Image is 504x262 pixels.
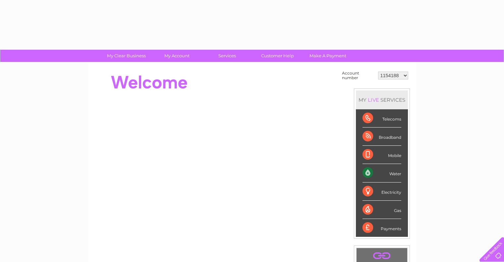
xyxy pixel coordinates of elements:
[363,201,401,219] div: Gas
[363,183,401,201] div: Electricity
[356,90,408,109] div: MY SERVICES
[363,219,401,237] div: Payments
[363,128,401,146] div: Broadband
[149,50,204,62] a: My Account
[340,69,376,82] td: Account number
[363,109,401,128] div: Telecoms
[366,97,380,103] div: LIVE
[200,50,254,62] a: Services
[358,250,406,261] a: .
[363,146,401,164] div: Mobile
[99,50,154,62] a: My Clear Business
[250,50,305,62] a: Customer Help
[301,50,355,62] a: Make A Payment
[363,164,401,182] div: Water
